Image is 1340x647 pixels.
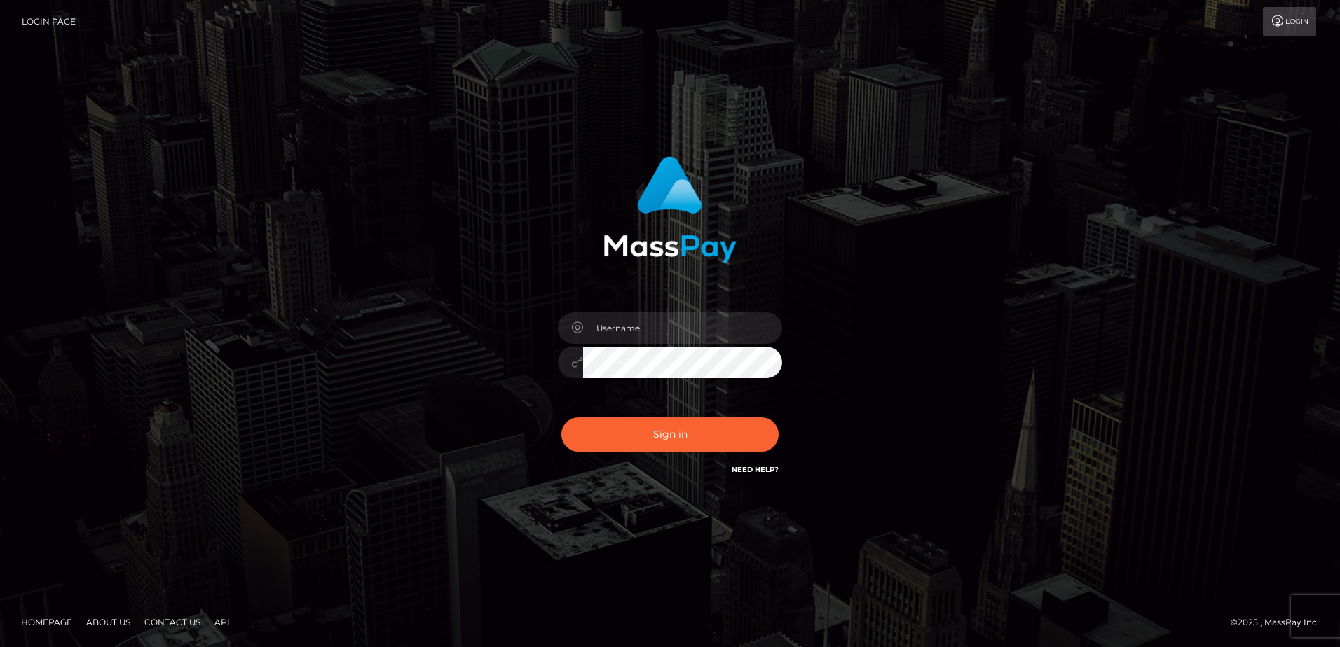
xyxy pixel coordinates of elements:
input: Username... [583,312,782,344]
a: Need Help? [732,465,779,474]
button: Sign in [561,417,779,452]
a: API [209,611,235,633]
a: Contact Us [139,611,206,633]
a: Login Page [22,7,76,36]
img: MassPay Login [603,156,737,263]
a: About Us [81,611,136,633]
a: Homepage [15,611,78,633]
div: © 2025 , MassPay Inc. [1231,615,1329,630]
a: Login [1263,7,1316,36]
